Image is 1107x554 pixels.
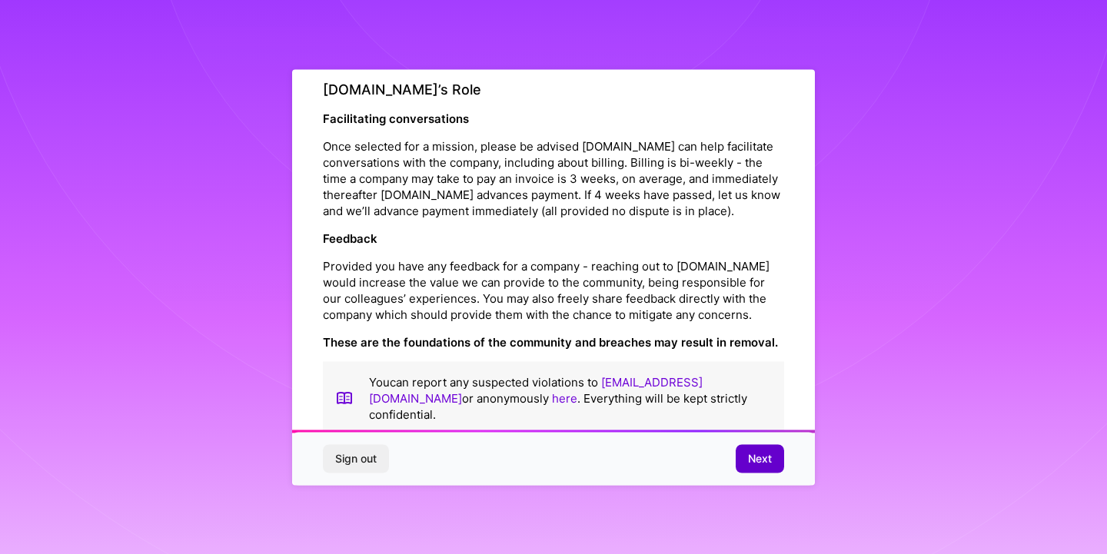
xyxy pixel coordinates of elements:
button: Sign out [323,445,389,473]
p: Once selected for a mission, please be advised [DOMAIN_NAME] can help facilitate conversations wi... [323,138,784,218]
p: Provided you have any feedback for a company - reaching out to [DOMAIN_NAME] would increase the v... [323,257,784,322]
span: Next [748,451,772,466]
strong: Facilitating conversations [323,111,469,125]
strong: Feedback [323,231,377,245]
a: here [552,390,577,405]
p: You can report any suspected violations to or anonymously . Everything will be kept strictly conf... [369,373,772,422]
h4: [DOMAIN_NAME]’s Role [323,81,784,98]
img: book icon [335,373,354,422]
span: Sign out [335,451,377,466]
button: Next [736,445,784,473]
strong: These are the foundations of the community and breaches may result in removal. [323,334,778,349]
a: [EMAIL_ADDRESS][DOMAIN_NAME] [369,374,703,405]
